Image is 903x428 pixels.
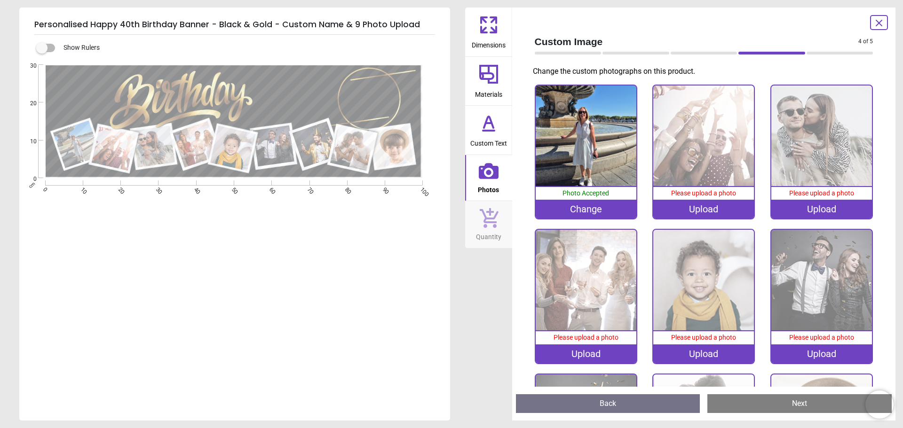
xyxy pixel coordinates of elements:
[789,189,854,197] span: Please upload a photo
[305,186,311,192] span: 70
[230,186,236,192] span: 50
[192,186,198,192] span: 40
[536,344,636,363] div: Upload
[516,394,700,413] button: Back
[343,186,349,192] span: 80
[472,36,506,50] span: Dimensions
[771,200,872,218] div: Upload
[465,106,512,155] button: Custom Text
[116,186,122,192] span: 20
[671,334,736,341] span: Please upload a photo
[34,15,435,35] h5: Personalised Happy 40th Birthday Banner - Black & Gold - Custom Name & 9 Photo Upload
[27,181,36,189] span: cm
[42,42,450,54] div: Show Rulers
[789,334,854,341] span: Please upload a photo
[41,186,47,192] span: 0
[19,175,37,183] span: 0
[470,134,507,148] span: Custom Text
[19,138,37,146] span: 10
[19,62,37,70] span: 30
[476,228,501,242] span: Quantity
[707,394,892,413] button: Next
[858,38,873,46] span: 4 of 5
[418,186,424,192] span: 100
[465,155,512,201] button: Photos
[562,189,609,197] span: Photo Accepted
[653,344,754,363] div: Upload
[865,390,894,419] iframe: Brevo live chat
[535,35,859,48] span: Custom Image
[478,181,499,195] span: Photos
[554,334,618,341] span: Please upload a photo
[465,8,512,56] button: Dimensions
[533,66,881,77] p: Change the custom photographs on this product.
[154,186,160,192] span: 30
[671,189,736,197] span: Please upload a photo
[536,200,636,218] div: Change
[19,100,37,108] span: 20
[475,86,502,100] span: Materials
[380,186,387,192] span: 90
[79,186,85,192] span: 10
[653,200,754,218] div: Upload
[465,57,512,106] button: Materials
[267,186,273,192] span: 60
[771,344,872,363] div: Upload
[465,201,512,248] button: Quantity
